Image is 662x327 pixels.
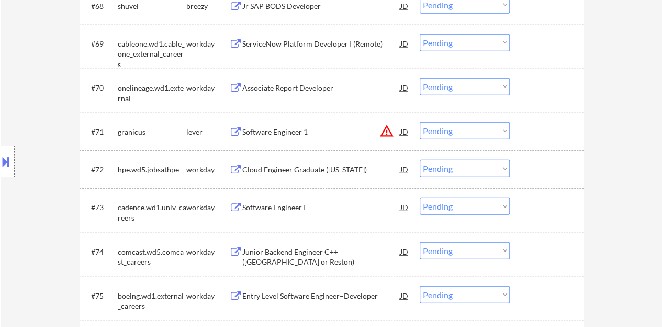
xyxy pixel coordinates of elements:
div: JD [399,78,410,97]
div: Software Engineer 1 [242,127,400,137]
div: #69 [91,39,109,49]
div: workday [186,83,229,93]
div: boeing.wd1.external_careers [118,291,186,311]
div: Software Engineer I [242,202,400,213]
div: workday [186,165,229,175]
div: workday [186,39,229,49]
div: lever [186,127,229,137]
div: workday [186,291,229,301]
button: warning_amber [379,124,394,138]
div: JD [399,242,410,261]
div: cableone.wd1.cable_one_external_careers [118,39,186,70]
div: shuvel [118,1,186,12]
div: JD [399,160,410,179]
div: workday [186,247,229,257]
div: Cloud Engineer Graduate ([US_STATE]) [242,165,400,175]
div: JD [399,34,410,53]
div: ServiceNow Platform Developer I (Remote) [242,39,400,49]
div: breezy [186,1,229,12]
div: Junior Backend Engineer C++ ([GEOGRAPHIC_DATA] or Reston) [242,247,400,267]
div: JD [399,122,410,141]
div: #75 [91,291,109,301]
div: workday [186,202,229,213]
div: #68 [91,1,109,12]
div: Entry Level Software Engineer–Developer [242,291,400,301]
div: JD [399,286,410,305]
div: JD [399,198,410,216]
div: Jr SAP BODS Developer [242,1,400,12]
div: Associate Report Developer [242,83,400,93]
